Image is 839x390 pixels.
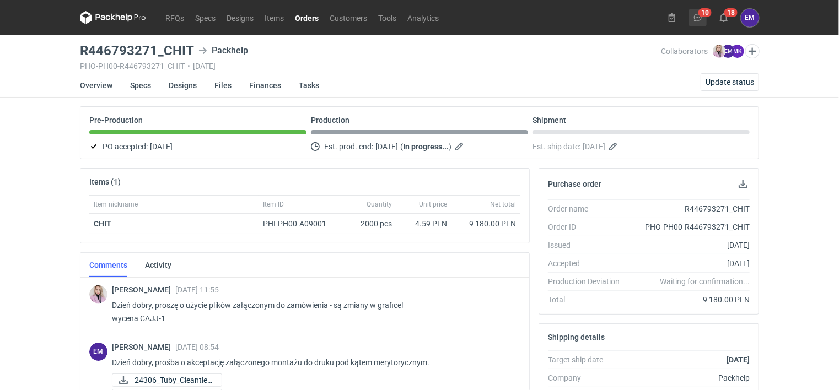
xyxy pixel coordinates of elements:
div: Issued [548,240,628,251]
img: Klaudia Wiśniewska [89,285,107,304]
h2: Items (1) [89,177,121,186]
div: Accepted [548,258,628,269]
button: Download PO [736,177,750,191]
div: Packhelp [198,44,248,57]
em: ) [449,142,451,151]
button: 18 [715,9,733,26]
button: 10 [689,9,707,26]
button: Edit estimated shipping date [607,140,621,153]
div: Ewa Mroczkowska [741,9,759,27]
a: Comments [89,253,127,277]
a: CHIT [94,219,111,228]
div: R446793271_CHIT [628,203,750,214]
div: [DATE] [628,258,750,269]
a: 24306_Tuby_Cleantle_... [112,373,222,387]
button: Edit estimated production end date [454,140,467,153]
svg: Packhelp Pro [80,11,146,24]
h3: R446793271_CHIT [80,44,194,57]
span: [DATE] [583,140,605,153]
p: Pre-Production [89,116,143,124]
div: 24306_Tuby_Cleantle_montaz_V11_UV.PDF [112,373,222,387]
div: [DATE] [628,240,750,251]
div: PO accepted: [89,140,306,153]
a: Tasks [299,73,319,97]
div: Est. prod. end: [311,140,528,153]
div: Company [548,372,628,383]
span: 24306_Tuby_Cleantle_... [135,374,213,386]
a: Activity [145,253,171,277]
div: Order ID [548,221,628,232]
span: Item nickname [94,200,138,209]
a: Analytics [402,11,444,24]
strong: [DATE] [727,355,750,364]
div: 4.59 PLN [401,218,447,229]
a: Specs [190,11,221,24]
a: Finances [249,73,281,97]
div: 9 180.00 PLN [456,218,516,229]
h2: Purchase order [548,180,601,188]
p: Shipment [533,116,566,124]
span: • [187,62,190,71]
a: Customers [324,11,373,24]
span: [DATE] [150,140,173,153]
span: Item ID [263,200,284,209]
a: Specs [130,73,151,97]
div: Ewa Mroczkowska [89,343,107,361]
h2: Shipping details [548,333,605,342]
div: Est. ship date: [533,140,750,153]
div: PHO-PH00-R446793271_CHIT [DATE] [80,62,661,71]
span: [DATE] [375,140,398,153]
span: [PERSON_NAME] [112,285,175,294]
div: 9 180.00 PLN [628,294,750,305]
a: Designs [221,11,259,24]
p: Dzień dobry, prośba o akceptację załączonego montażu do druku pod kątem merytorycznym. [112,356,512,369]
a: RFQs [160,11,190,24]
a: Orders [289,11,324,24]
div: Total [548,294,628,305]
span: Unit price [419,200,447,209]
p: Production [311,116,349,124]
button: EM [741,9,759,27]
a: Files [214,73,232,97]
div: PHI-PH00-A09001 [263,218,337,229]
div: Target ship date [548,354,628,365]
figcaption: EM [89,343,107,361]
p: Dzień dobry, proszę o użycie plików załączonym do zamówienia - są zmiany w grafice! wycena CAJJ-1 [112,299,512,325]
span: Net total [490,200,516,209]
em: ( [400,142,403,151]
strong: In progress... [403,142,449,151]
a: Tools [373,11,402,24]
div: Production Deviation [548,276,628,287]
span: [DATE] 08:54 [175,343,219,351]
em: Waiting for confirmation... [660,276,750,287]
div: Order name [548,203,628,214]
span: [DATE] 11:55 [175,285,219,294]
div: 2000 pcs [341,214,396,234]
div: PHO-PH00-R446793271_CHIT [628,221,750,232]
a: Designs [169,73,197,97]
span: [PERSON_NAME] [112,343,175,351]
div: Packhelp [628,372,750,383]
span: Quantity [367,200,392,209]
a: Overview [80,73,112,97]
a: Items [259,11,289,24]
